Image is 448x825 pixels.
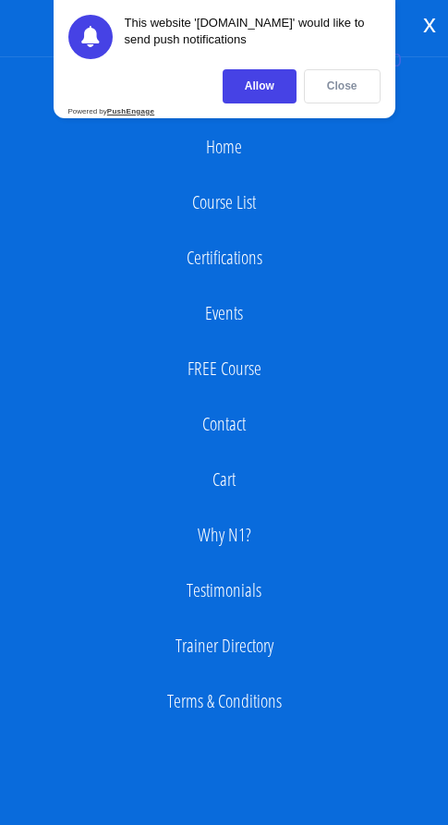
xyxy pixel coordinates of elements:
a: Cart [9,461,439,498]
strong: PushEngage [107,107,154,115]
a: Testimonials [9,572,439,609]
a: Certifications [9,239,439,276]
a: Home [9,128,439,165]
div: Allow [223,69,297,103]
a: FREE Course [9,350,439,387]
a: Why N1? [9,516,439,553]
a: Log In [9,73,439,110]
a: Events [9,295,439,332]
a: Contact [9,406,439,443]
a: Course List [9,184,439,221]
div: Powered by [68,107,155,115]
a: Terms & Conditions [9,683,439,720]
a: Trainer Directory [9,627,439,664]
div: Close [304,69,381,103]
div: This website '[DOMAIN_NAME]' would like to send push notifications [125,15,381,59]
div: x [411,5,448,43]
